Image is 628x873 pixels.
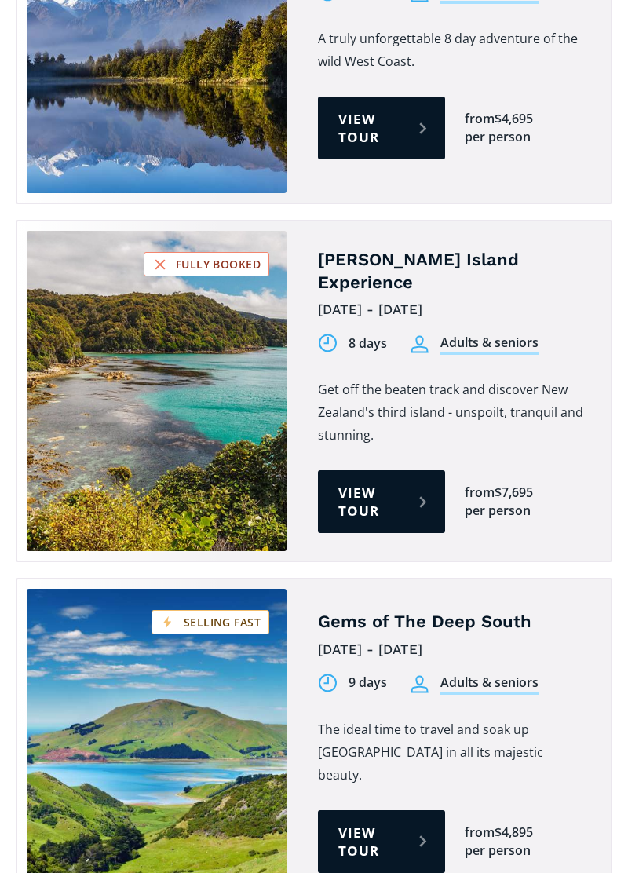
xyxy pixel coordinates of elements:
[465,110,495,128] div: from
[318,378,587,447] p: Get off the beaten track and discover New Zealand's third island - unspoilt, tranquil and stunning.
[359,674,387,692] div: days
[465,484,495,502] div: from
[465,842,531,860] div: per person
[318,611,587,634] h4: Gems of The Deep South
[440,674,539,695] div: Adults & seniors
[318,810,445,873] a: View tour
[359,334,387,352] div: days
[318,97,445,159] a: View tour
[495,484,533,502] div: $7,695
[318,637,587,662] div: [DATE] - [DATE]
[349,674,356,692] div: 9
[318,298,587,322] div: [DATE] - [DATE]
[495,824,533,842] div: $4,895
[318,718,587,787] p: The ideal time to travel and soak up [GEOGRAPHIC_DATA] in all its majestic beauty.
[465,502,531,520] div: per person
[440,334,539,355] div: Adults & seniors
[318,470,445,533] a: View tour
[318,27,587,73] p: A truly unforgettable 8 day adventure of the wild West Coast.
[318,249,587,294] h4: [PERSON_NAME] Island Experience
[465,824,495,842] div: from
[465,128,531,146] div: per person
[349,334,356,352] div: 8
[495,110,533,128] div: $4,695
